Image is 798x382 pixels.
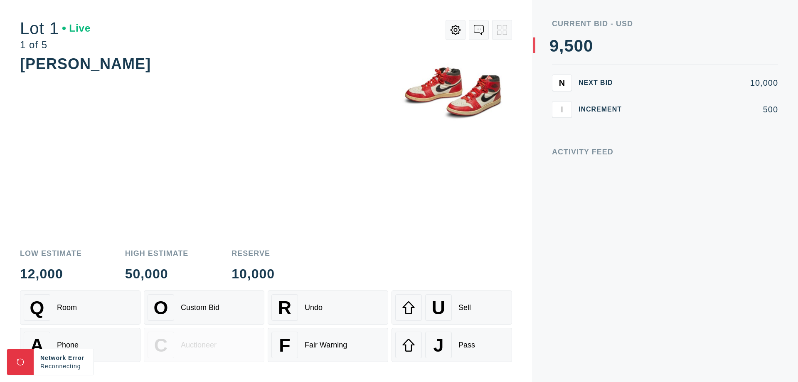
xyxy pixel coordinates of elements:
[552,101,572,118] button: I
[279,335,290,356] span: F
[232,267,275,280] div: 10,000
[579,106,628,113] div: Increment
[392,328,512,362] button: JPass
[30,297,44,318] span: Q
[81,363,83,370] span: .
[83,363,85,370] span: .
[635,79,778,87] div: 10,000
[268,328,388,362] button: FFair Warning
[559,78,565,87] span: N
[125,250,189,257] div: High Estimate
[181,303,219,312] div: Custom Bid
[268,290,388,325] button: RUndo
[458,341,475,350] div: Pass
[20,20,91,37] div: Lot 1
[458,303,471,312] div: Sell
[144,290,264,325] button: OCustom Bid
[20,290,140,325] button: QRoom
[85,363,87,370] span: .
[552,20,778,27] div: Current Bid - USD
[635,105,778,114] div: 500
[392,290,512,325] button: USell
[30,335,44,356] span: A
[552,148,778,156] div: Activity Feed
[433,335,443,356] span: J
[20,267,82,280] div: 12,000
[561,104,563,114] span: I
[20,328,140,362] button: APhone
[278,297,291,318] span: R
[154,297,168,318] span: O
[20,55,151,72] div: [PERSON_NAME]
[20,40,91,50] div: 1 of 5
[305,303,323,312] div: Undo
[40,362,87,370] div: Reconnecting
[305,341,347,350] div: Fair Warning
[181,341,217,350] div: Auctioneer
[579,79,628,86] div: Next Bid
[125,267,189,280] div: 50,000
[57,303,77,312] div: Room
[144,328,264,362] button: CAuctioneer
[40,354,87,362] div: Network Error
[552,74,572,91] button: N
[564,37,574,54] div: 5
[20,250,82,257] div: Low Estimate
[432,297,445,318] span: U
[232,250,275,257] div: Reserve
[584,37,593,54] div: 0
[57,341,79,350] div: Phone
[574,37,584,54] div: 0
[154,335,167,356] span: C
[549,37,559,54] div: 9
[62,23,91,33] div: Live
[559,37,564,204] div: ,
